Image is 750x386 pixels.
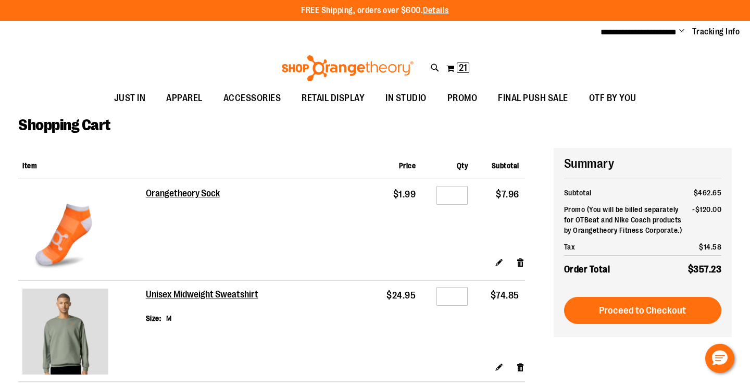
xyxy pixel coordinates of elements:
[437,86,488,110] a: PROMO
[213,86,292,110] a: ACCESSORIES
[488,86,579,110] a: FINAL PUSH SALE
[579,86,647,110] a: OTF BY YOU
[692,205,721,214] span: -$120.00
[423,6,449,15] a: Details
[692,26,740,38] a: Tracking Info
[688,264,722,275] span: $357.23
[516,362,525,372] a: Remove item
[291,86,375,110] a: RETAIL DISPLAY
[564,205,585,214] span: Promo
[705,344,734,373] button: Hello, have a question? Let’s chat.
[22,187,108,273] img: Orangetheory Sock
[22,289,108,375] img: Unisex Midweight Sweatshirt
[22,289,142,377] a: Unisex Midweight Sweatshirt
[22,187,142,276] a: Orangetheory Sock
[492,161,519,170] span: Subtotal
[146,188,220,200] a: Orangetheory Sock
[146,313,161,323] dt: Size
[564,205,682,234] span: (You will be billed separately for OTBeat and Nike Coach products by Orangetheory Fitness Corpora...
[694,189,722,197] span: $462.65
[496,189,519,200] span: $7.96
[399,161,416,170] span: Price
[22,161,37,170] span: Item
[564,184,685,201] th: Subtotal
[599,305,686,316] span: Proceed to Checkout
[589,86,636,110] span: OTF BY YOU
[386,290,416,301] span: $24.95
[564,155,722,172] h2: Summary
[114,86,146,110] span: JUST IN
[104,86,156,110] a: JUST IN
[447,86,478,110] span: PROMO
[459,63,467,73] span: 21
[393,189,416,200] span: $1.99
[375,86,437,110] a: IN STUDIO
[302,86,365,110] span: RETAIL DISPLAY
[18,116,110,134] span: Shopping Cart
[498,86,568,110] span: FINAL PUSH SALE
[156,86,213,110] a: APPAREL
[166,313,172,323] dd: M
[146,289,259,301] a: Unisex Midweight Sweatshirt
[280,55,415,81] img: Shop Orangetheory
[564,297,722,324] button: Proceed to Checkout
[699,243,721,251] span: $14.58
[301,5,449,17] p: FREE Shipping, orders over $600.
[223,86,281,110] span: ACCESSORIES
[491,290,519,301] span: $74.85
[385,86,427,110] span: IN STUDIO
[166,86,203,110] span: APPAREL
[564,239,685,256] th: Tax
[679,27,684,37] button: Account menu
[516,257,525,268] a: Remove item
[457,161,468,170] span: Qty
[564,262,610,277] strong: Order Total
